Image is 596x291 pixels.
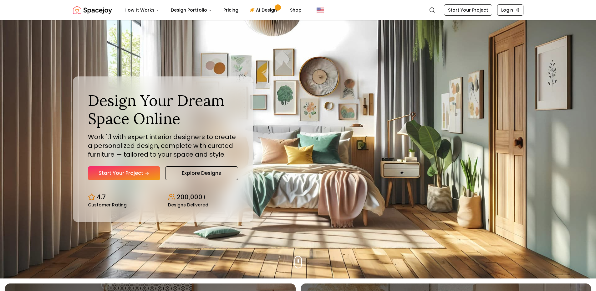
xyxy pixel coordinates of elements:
[218,4,243,16] a: Pricing
[88,203,127,207] small: Customer Rating
[497,4,523,16] a: Login
[168,203,208,207] small: Designs Delivered
[177,193,207,201] p: 200,000+
[88,188,238,207] div: Design stats
[97,193,106,201] p: 4.7
[285,4,307,16] a: Shop
[88,133,238,159] p: Work 1:1 with expert interior designers to create a personalized design, complete with curated fu...
[88,166,160,180] a: Start Your Project
[166,4,217,16] button: Design Portfolio
[444,4,492,16] a: Start Your Project
[165,166,238,180] a: Explore Designs
[120,4,307,16] nav: Main
[73,4,112,16] img: Spacejoy Logo
[73,4,112,16] a: Spacejoy
[317,6,324,14] img: United States
[88,91,238,127] h1: Design Your Dream Space Online
[120,4,165,16] button: How It Works
[245,4,284,16] a: AI Design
